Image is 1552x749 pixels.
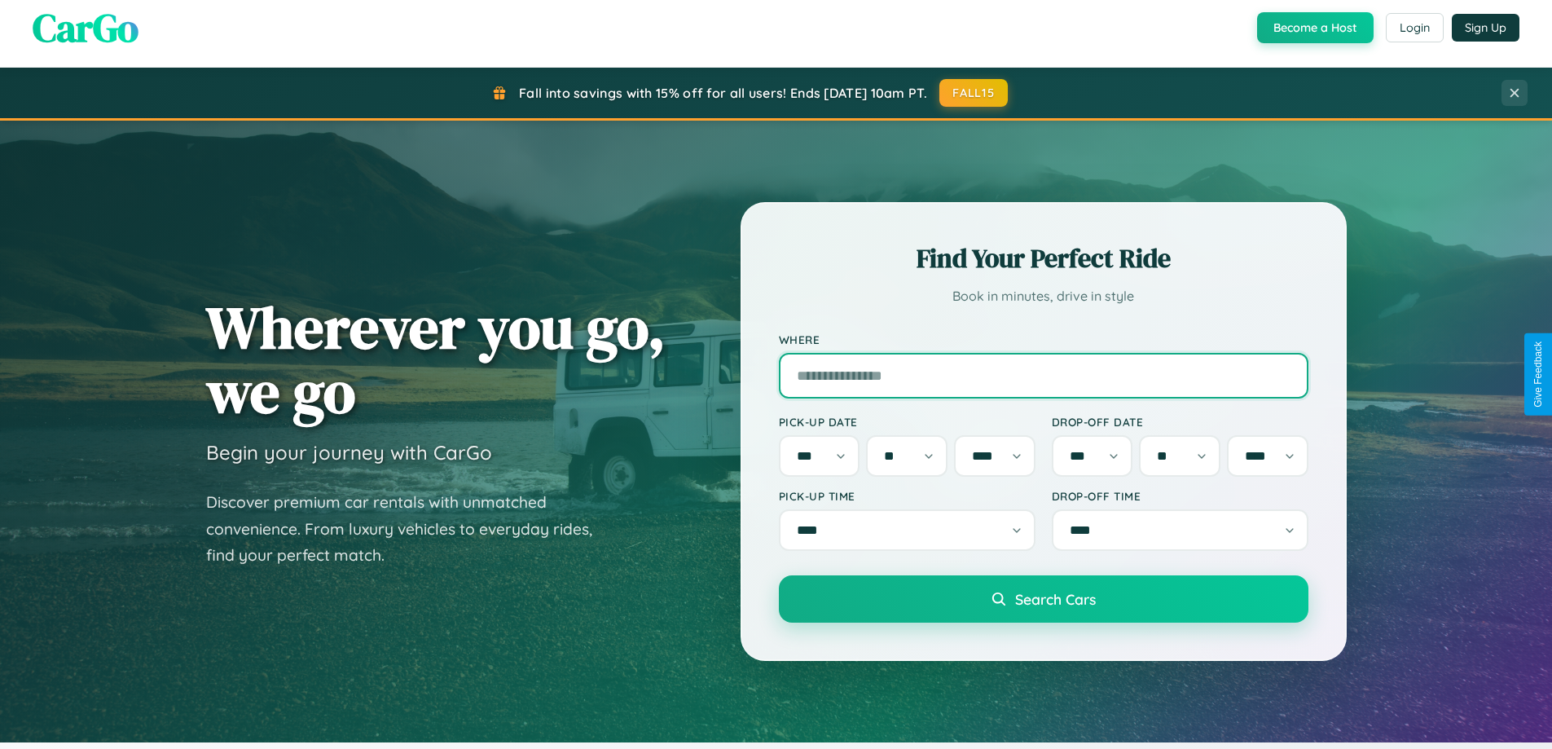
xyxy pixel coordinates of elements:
label: Drop-off Date [1052,415,1308,429]
span: Search Cars [1015,590,1096,608]
label: Pick-up Time [779,489,1035,503]
h2: Find Your Perfect Ride [779,240,1308,276]
p: Book in minutes, drive in style [779,284,1308,308]
button: FALL15 [939,79,1008,107]
h1: Wherever you go, we go [206,295,666,424]
span: Fall into savings with 15% off for all users! Ends [DATE] 10am PT. [519,85,927,101]
button: Login [1386,13,1444,42]
label: Drop-off Time [1052,489,1308,503]
span: CarGo [33,1,138,55]
label: Where [779,333,1308,346]
div: Give Feedback [1532,341,1544,408]
p: Discover premium car rentals with unmatched convenience. From luxury vehicles to everyday rides, ... [206,489,613,569]
button: Search Cars [779,575,1308,623]
button: Sign Up [1452,14,1519,42]
button: Become a Host [1257,12,1374,43]
label: Pick-up Date [779,415,1035,429]
h3: Begin your journey with CarGo [206,440,492,465]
